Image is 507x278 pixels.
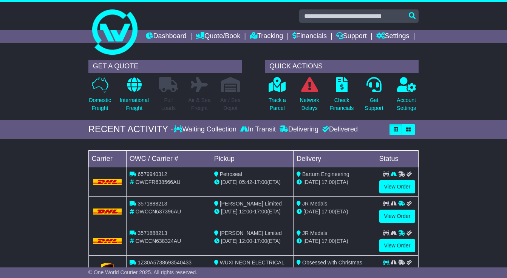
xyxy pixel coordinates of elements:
[120,96,149,112] p: International Freight
[214,237,290,245] div: - (ETA)
[376,150,419,167] td: Status
[292,30,327,43] a: Financials
[221,238,238,244] span: [DATE]
[365,77,384,116] a: GetSupport
[300,96,319,112] p: Network Delays
[214,208,290,216] div: - (ETA)
[322,208,335,215] span: 17:00
[322,179,335,185] span: 17:00
[336,30,367,43] a: Support
[254,238,267,244] span: 17:00
[221,179,238,185] span: [DATE]
[214,178,290,186] div: - (ETA)
[379,239,416,252] a: View Order
[238,125,278,134] div: In Transit
[376,30,410,43] a: Settings
[136,208,181,215] span: OWCCN637396AU
[302,201,327,207] span: JR Medals
[329,77,354,116] a: CheckFinancials
[268,77,286,116] a: Track aParcel
[297,267,373,275] div: (ETA)
[89,77,111,116] a: DomesticFreight
[188,96,210,112] p: Air & Sea Freight
[138,171,167,177] span: 6579940312
[320,125,358,134] div: Delivered
[221,208,238,215] span: [DATE]
[300,77,320,116] a: NetworkDelays
[93,208,122,215] img: DHL.png
[379,180,416,193] a: View Order
[302,259,362,266] span: Obsessed with Christmas
[297,178,373,186] div: (ETA)
[303,208,320,215] span: [DATE]
[220,96,241,112] p: Air / Sea Depot
[89,96,111,112] p: Domestic Freight
[138,259,192,266] span: 1Z30A5738693540433
[303,179,320,185] span: [DATE]
[297,208,373,216] div: (ETA)
[101,263,114,278] img: GetCarrierServiceLogo
[265,60,419,73] div: QUICK ACTIONS
[88,150,126,167] td: Carrier
[136,238,181,244] span: OWCCN638324AU
[220,171,242,177] span: Petroseal
[196,30,240,43] a: Quote/Book
[294,150,376,167] td: Delivery
[302,230,327,236] span: JR Medals
[396,77,416,116] a: AccountSettings
[136,179,181,185] span: OWCFR638566AU
[119,77,149,116] a: InternationalFreight
[302,171,349,177] span: Barturn Engineering
[146,30,186,43] a: Dashboard
[159,96,178,112] p: Full Loads
[278,125,320,134] div: Delivering
[239,208,252,215] span: 12:00
[250,30,283,43] a: Tracking
[88,124,174,135] div: RECENT ACTIVITY -
[254,208,267,215] span: 17:00
[126,150,211,167] td: OWC / Carrier #
[397,96,416,112] p: Account Settings
[93,238,122,244] img: DHL.png
[239,238,252,244] span: 12:00
[214,259,284,273] span: WUXI NEON ELECTRICAL EQUIPMENT
[254,179,267,185] span: 17:00
[297,237,373,245] div: (ETA)
[138,201,167,207] span: 3571888213
[211,150,293,167] td: Pickup
[239,179,252,185] span: 05:42
[322,238,335,244] span: 17:00
[220,230,282,236] span: [PERSON_NAME] Limited
[88,60,242,73] div: GET A QUOTE
[220,201,282,207] span: [PERSON_NAME] Limited
[303,238,320,244] span: [DATE]
[269,96,286,112] p: Track a Parcel
[138,230,167,236] span: 3571888213
[93,179,122,185] img: DHL.png
[330,96,354,112] p: Check Financials
[174,125,238,134] div: Waiting Collection
[88,269,198,275] span: © One World Courier 2025. All rights reserved.
[379,210,416,223] a: View Order
[365,96,383,112] p: Get Support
